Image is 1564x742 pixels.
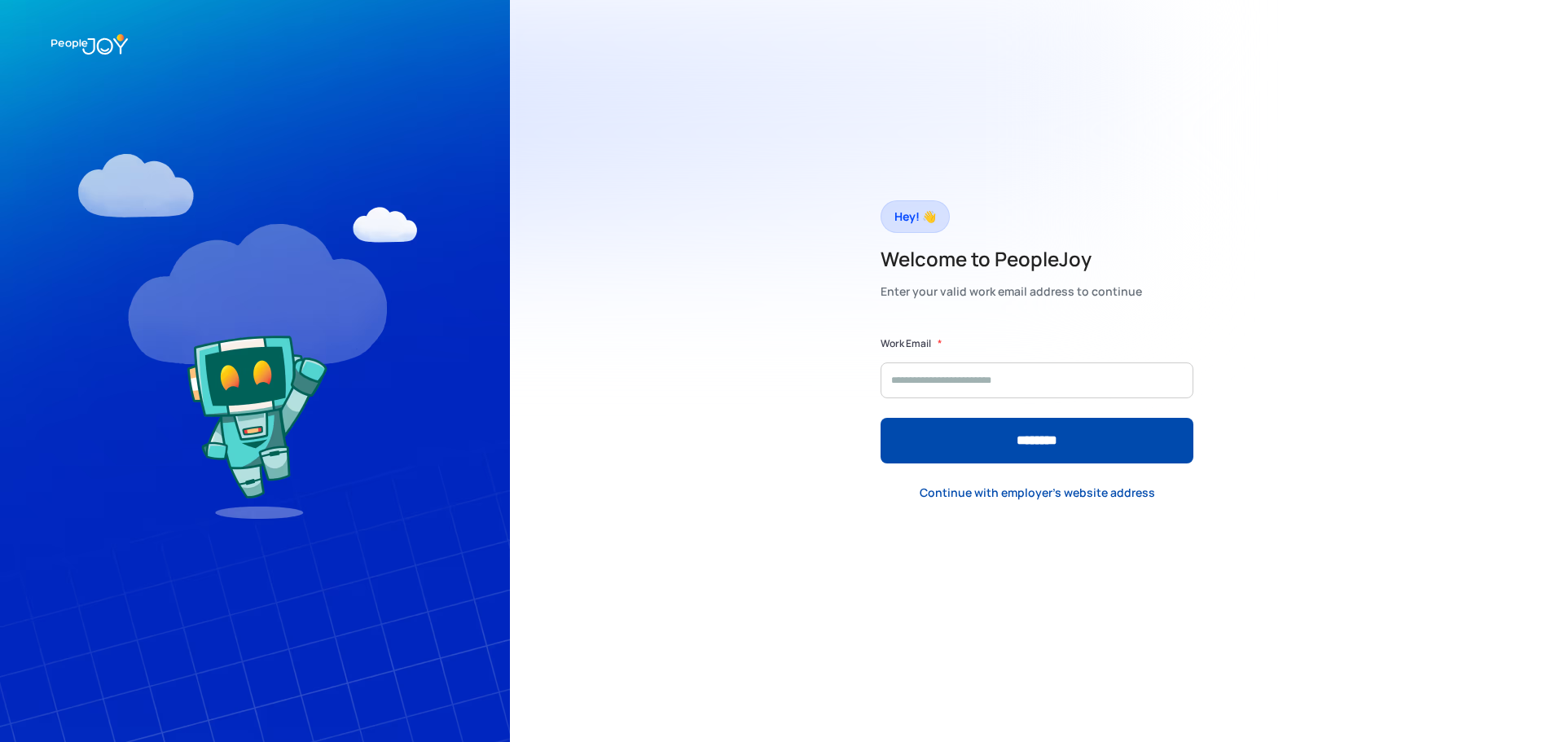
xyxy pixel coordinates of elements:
[920,485,1155,501] div: Continue with employer's website address
[881,336,931,352] label: Work Email
[907,476,1168,509] a: Continue with employer's website address
[881,280,1142,303] div: Enter your valid work email address to continue
[894,205,936,228] div: Hey! 👋
[881,246,1142,272] h2: Welcome to PeopleJoy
